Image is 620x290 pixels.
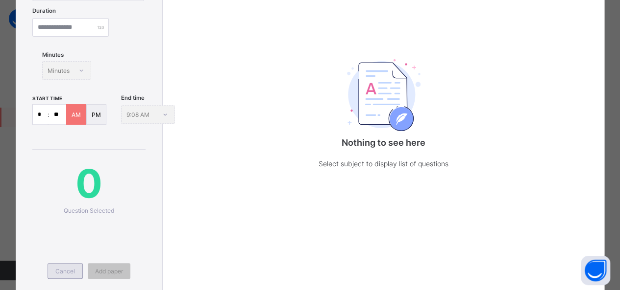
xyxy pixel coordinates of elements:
[48,111,49,118] p: :
[55,268,75,275] span: Cancel
[32,159,146,207] span: 0
[286,137,482,148] p: Nothing to see here
[121,94,145,101] span: End time
[64,207,114,214] span: Question Selected
[286,32,482,189] div: Nothing to see here
[42,51,64,58] span: Minutes
[286,157,482,170] p: Select subject to display list of questions
[92,111,101,118] p: PM
[72,111,81,118] p: AM
[347,59,421,131] img: empty_paper.ad750738770ac8374cccfa65f26fe3c4.svg
[32,95,62,101] span: start time
[95,268,123,275] span: Add paper
[581,256,610,285] button: Open asap
[32,7,56,14] label: Duration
